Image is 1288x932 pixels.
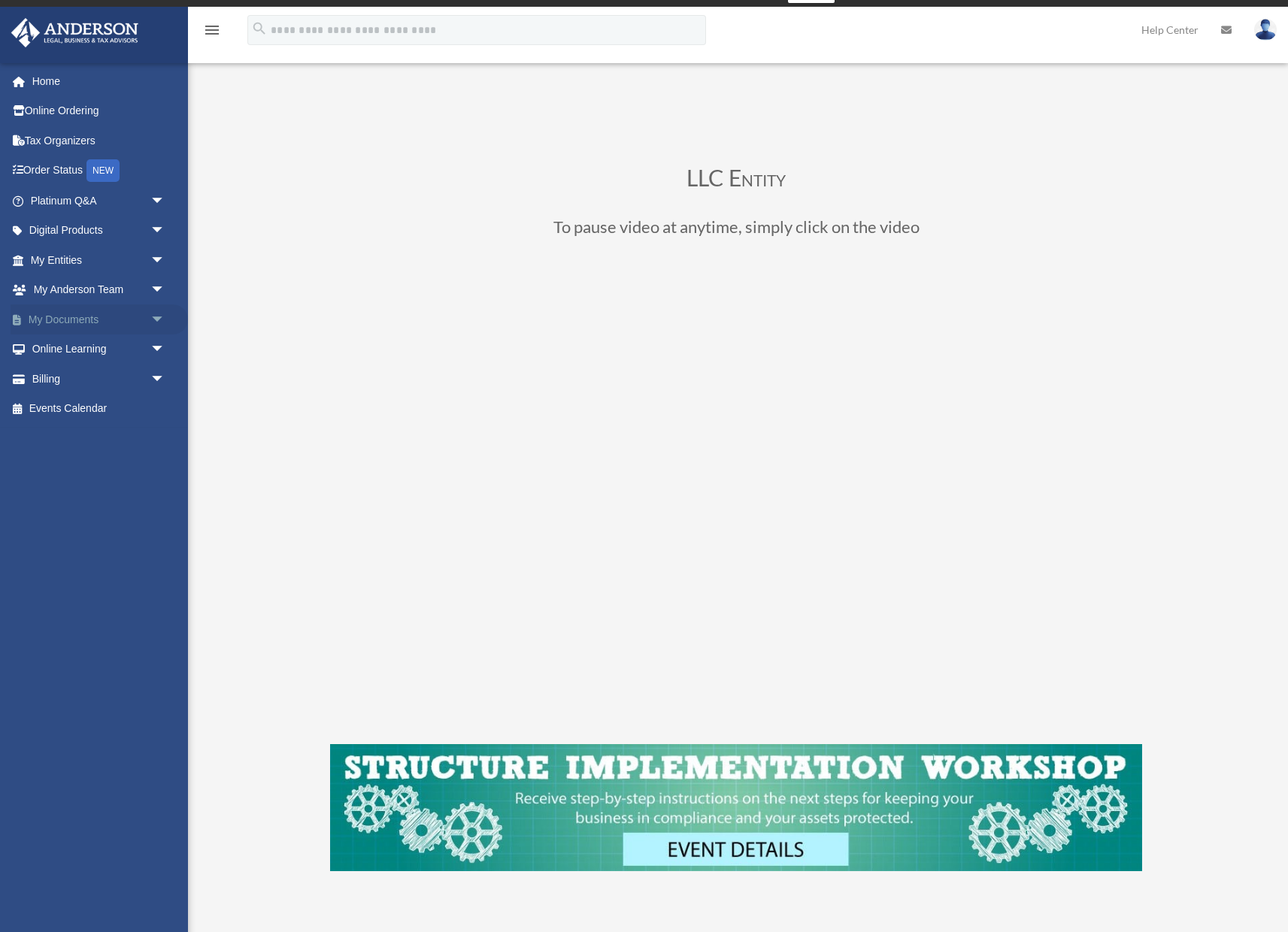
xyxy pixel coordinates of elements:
a: My Anderson Teamarrow_drop_down [11,275,188,305]
a: Billingarrow_drop_down [11,364,188,394]
a: My Entitiesarrow_drop_down [11,245,188,275]
iframe: LLC Binder Walkthrough [330,265,1142,722]
span: arrow_drop_down [150,334,180,365]
a: My Documentsarrow_drop_down [11,304,188,334]
span: arrow_drop_down [150,245,180,276]
a: Platinum Q&Aarrow_drop_down [11,186,188,216]
div: NEW [86,159,120,182]
h3: To pause video at anytime, simply click on the video [330,219,1142,243]
span: arrow_drop_down [150,275,180,306]
a: menu [203,26,221,39]
span: arrow_drop_down [150,186,180,216]
a: Tax Organizers [11,126,188,156]
span: arrow_drop_down [150,364,180,395]
a: Events Calendar [11,394,188,424]
a: Online Learningarrow_drop_down [11,334,188,365]
a: Online Ordering [11,96,188,126]
span: arrow_drop_down [150,216,180,247]
img: Anderson Advisors Platinum Portal [7,18,143,47]
i: search [251,20,268,37]
a: Digital Productsarrow_drop_down [11,216,188,246]
h3: LLC Entity [330,166,1142,196]
img: User Pic [1254,19,1277,41]
i: menu [203,21,221,39]
a: Home [11,66,188,96]
a: Order StatusNEW [11,156,188,186]
span: arrow_drop_down [150,304,180,335]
